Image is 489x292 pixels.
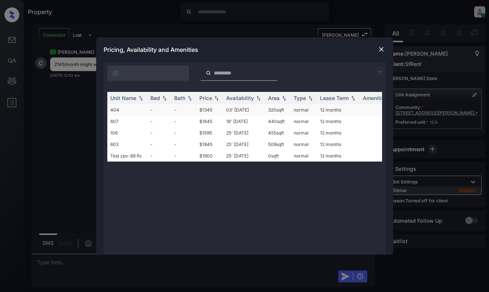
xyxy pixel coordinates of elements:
td: $1645 [196,116,223,127]
td: - [171,139,196,150]
td: 12 months [317,139,360,150]
td: $1845 [196,139,223,150]
td: $1900 [196,150,223,162]
td: Test zpv-89 fix [107,150,147,162]
img: sorting [161,96,168,101]
td: 03' [DATE] [223,104,265,116]
td: 25' [DATE] [223,127,265,139]
div: Pricing, Availability and Amenities [96,37,393,62]
img: icon-zuma [112,70,119,77]
img: sorting [213,96,220,101]
td: 12 months [317,150,360,162]
td: - [171,104,196,116]
td: 25' [DATE] [223,139,265,150]
td: 455 sqft [265,127,291,139]
img: sorting [280,96,288,101]
div: Area [268,95,280,101]
td: 12 months [317,116,360,127]
td: normal [291,116,317,127]
img: sorting [186,96,193,101]
div: Availability [226,95,254,101]
td: 106 [107,127,147,139]
div: Price [199,95,212,101]
td: 509 sqft [265,139,291,150]
td: 440 sqft [265,116,291,127]
td: 12 months [317,104,360,116]
div: Bath [174,95,185,101]
div: Amenities [363,95,388,101]
td: - [147,150,171,162]
td: 404 [107,104,147,116]
td: 12 months [317,127,360,139]
img: close [378,46,385,53]
td: normal [291,104,317,116]
img: icon-zuma [375,67,384,76]
div: Lease Term [320,95,349,101]
td: - [171,150,196,162]
img: icon-zuma [206,70,211,76]
div: Bed [150,95,160,101]
td: normal [291,127,317,139]
td: - [147,127,171,139]
img: sorting [137,96,144,101]
td: normal [291,150,317,162]
td: - [147,104,171,116]
td: normal [291,139,317,150]
div: Unit Name [110,95,136,101]
td: - [171,127,196,139]
td: 607 [107,116,147,127]
img: sorting [307,96,314,101]
img: sorting [349,96,357,101]
td: - [147,116,171,127]
td: - [147,139,171,150]
td: 18' [DATE] [223,116,265,127]
td: $1345 [196,104,223,116]
td: 603 [107,139,147,150]
td: 25' [DATE] [223,150,265,162]
td: $1595 [196,127,223,139]
td: 0 sqft [265,150,291,162]
div: Type [294,95,306,101]
img: sorting [255,96,262,101]
td: 320 sqft [265,104,291,116]
td: - [171,116,196,127]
